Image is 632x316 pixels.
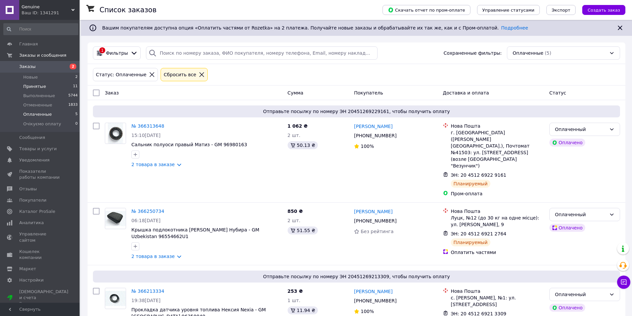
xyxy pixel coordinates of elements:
[23,74,38,80] span: Новые
[131,133,161,138] span: 15:10[DATE]
[131,123,164,129] a: № 366313648
[383,5,470,15] button: Скачать отчет по пром-оплате
[131,288,164,294] a: № 366213334
[162,71,197,78] div: Сбросить все
[105,288,126,309] a: Фото товару
[68,102,78,108] span: 1833
[131,162,175,167] a: 2 товара в заказе
[23,102,52,108] span: Отмененные
[19,146,57,152] span: Товары и услуги
[388,7,465,13] span: Скачать отчет по пром-оплате
[555,291,606,298] div: Оплаченный
[105,123,126,144] a: Фото товару
[361,309,374,314] span: 100%
[582,5,625,15] button: Создать заказ
[555,211,606,218] div: Оплаченный
[19,249,61,261] span: Кошелек компании
[288,209,303,214] span: 850 ₴
[131,254,175,259] a: 2 товара в заказе
[354,90,383,95] span: Покупатель
[19,197,46,203] span: Покупатели
[353,296,398,305] div: [PHONE_NUMBER]
[19,277,43,283] span: Настройки
[549,304,585,312] div: Оплачено
[288,226,318,234] div: 51.55 ₴
[3,23,78,35] input: Поиск
[19,231,61,243] span: Управление сайтом
[131,227,259,239] a: Крышка подлокотника [PERSON_NAME] Нубира - GM Uzbekistan 96554662U1
[19,266,36,272] span: Маркет
[545,50,551,56] span: (5)
[549,224,585,232] div: Оплачено
[23,121,61,127] span: Очікуємо оплату
[68,93,78,99] span: 5744
[546,5,576,15] button: Экспорт
[451,231,507,236] span: ЭН: 20 4512 6921 2764
[108,123,123,144] img: Фото товару
[549,139,585,147] div: Оплачено
[19,301,68,307] div: Prom топ
[354,123,392,130] a: [PERSON_NAME]
[106,50,128,56] span: Фильтры
[288,123,308,129] span: 1 062 ₴
[451,172,507,178] span: ЭН: 20 4512 6922 9161
[19,289,68,307] span: [DEMOGRAPHIC_DATA] и счета
[451,238,490,246] div: Планируемый
[131,142,247,147] a: Сальник полуоси правый Матиз - GM 96980163
[549,90,566,95] span: Статус
[75,111,78,117] span: 5
[288,298,301,303] span: 1 шт.
[288,288,303,294] span: 253 ₴
[482,8,534,13] span: Управление статусами
[105,291,126,306] img: Фото товару
[361,229,393,234] span: Без рейтинга
[361,144,374,149] span: 100%
[19,186,37,192] span: Отзывы
[477,5,540,15] button: Управление статусами
[576,7,625,12] a: Создать заказ
[451,294,544,308] div: с. [PERSON_NAME], №1: ул. [STREET_ADDRESS]
[96,108,617,115] span: Отправьте посылку по номеру ЭН 20451269229161, чтобы получить оплату
[131,298,161,303] span: 19:38[DATE]
[288,306,318,314] div: 11.94 ₴
[23,111,52,117] span: Оплаченные
[451,129,544,169] div: г. [GEOGRAPHIC_DATA] ([PERSON_NAME][GEOGRAPHIC_DATA].), Почтомат №41503: ул. [STREET_ADDRESS] (во...
[451,180,490,188] div: Планируемый
[513,50,543,56] span: Оплаченные
[19,64,35,70] span: Заказы
[353,216,398,225] div: [PHONE_NUMBER]
[131,218,161,223] span: 06:18[DATE]
[444,50,502,56] span: Сохраненные фильтры:
[95,71,148,78] div: Статус: Оплаченные
[354,288,392,295] a: [PERSON_NAME]
[288,90,304,95] span: Сумма
[19,168,61,180] span: Показатели работы компании
[23,84,46,90] span: Принятые
[451,288,544,294] div: Нова Пошта
[19,135,45,141] span: Сообщения
[75,74,78,80] span: 2
[23,93,55,99] span: Выполненные
[19,41,38,47] span: Главная
[19,220,44,226] span: Аналитика
[552,8,570,13] span: Экспорт
[100,6,157,14] h1: Список заказов
[288,141,318,149] div: 50.13 ₴
[588,8,620,13] span: Создать заказ
[501,25,528,31] a: Подробнее
[22,4,71,10] span: Genuine
[443,90,489,95] span: Доставка и оплата
[288,218,301,223] span: 2 шт.
[288,133,301,138] span: 2 шт.
[105,90,119,95] span: Заказ
[22,10,80,16] div: Ваш ID: 1341291
[102,25,528,31] span: Вашим покупателям доступна опция «Оплатить частями от Rozetka» на 2 платежа. Получайте новые зака...
[451,249,544,256] div: Оплатить частями
[354,208,392,215] a: [PERSON_NAME]
[617,276,630,289] button: Чат с покупателем
[19,52,66,58] span: Заказы и сообщения
[353,131,398,140] div: [PHONE_NUMBER]
[105,211,126,226] img: Фото товару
